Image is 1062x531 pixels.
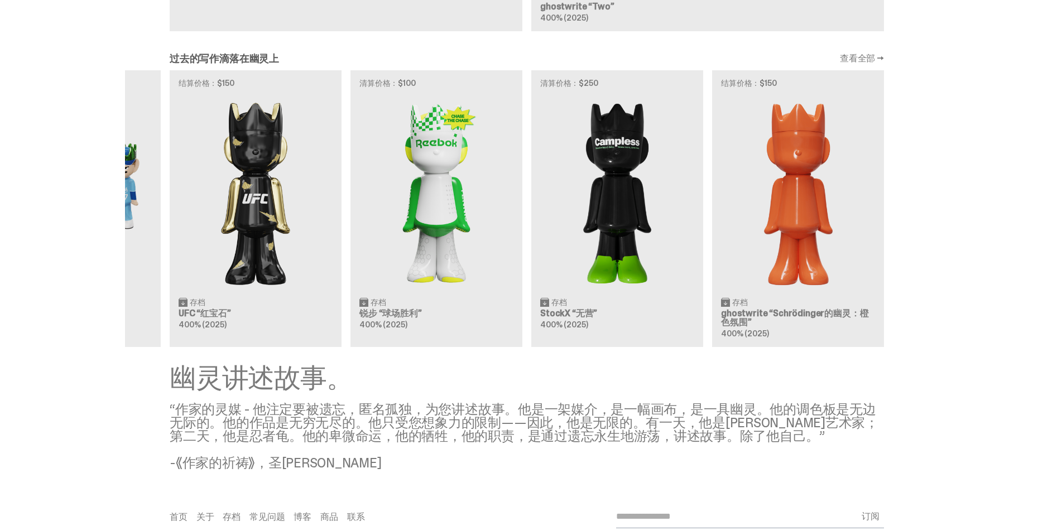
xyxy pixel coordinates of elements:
font: 商品 [320,511,338,523]
font: 结算价格：$150 [721,78,777,88]
font: 存档 [732,297,748,307]
font: 首页 [170,511,188,523]
font: 博客 [294,511,311,523]
font: 查看全部 → [840,52,884,64]
font: 400% (2025) [540,13,588,23]
font: 幽灵讲述故事。 [170,360,353,395]
a: 首页 [170,513,188,522]
font: 400% (2025) [179,320,226,330]
font: ghostwrite “Two” [540,1,614,12]
font: 清算价格：$250 [540,78,598,88]
img: 薛定谔的幽灵：橙色氛围 [721,96,875,288]
font: ghostwrite “Schrödinger的幽灵：橙色氛围” [721,307,869,328]
font: 清算价格：$100 [359,78,416,88]
font: 存档 [551,297,567,307]
a: 商品 [320,513,338,522]
a: 关于 [196,513,214,522]
font: 存档 [223,511,241,523]
font: 400% (2025) [540,320,588,330]
img: 无营地 [540,96,694,288]
font: 常见问题 [249,511,285,523]
a: 常见问题 [249,513,285,522]
font: 存档 [190,297,205,307]
a: 清算价格：$100 法庭胜利 存档 [350,70,522,347]
font: StockX “无营” [540,307,597,319]
a: 联系 [347,513,365,522]
font: 存档 [371,297,386,307]
font: 400% (2025) [359,320,407,330]
font: -《作家的祈祷》，圣[PERSON_NAME] [170,454,381,471]
a: 清算价格：$250 无营地 存档 [531,70,703,347]
font: 联系 [347,511,365,523]
font: 订阅 [862,510,880,522]
img: 红宝石 [179,96,333,288]
a: 结算价格：$150 红宝石 存档 [170,70,342,347]
font: 400% (2025) [721,329,768,339]
a: 结算价格：$150 薛定谔的幽灵：橙色氛围 存档 [712,70,884,347]
img: 法庭胜利 [359,96,513,288]
a: 查看全部 → [840,54,884,63]
font: 锐步 “球场胜利” [359,307,422,319]
font: “作家的灵媒 - 他注定要被遗忘，匿名孤独，为您讲述故事。他是一架媒介，是一幅画布，是一具幽灵。他的调色板是无边无际的。他的作品是无穷无尽的。他只受您想象力的限制——因此，他是无限的。有一天，他... [170,400,878,445]
font: 关于 [196,511,214,523]
font: 过去的写作滴落在幽灵上 [170,52,279,65]
button: 订阅 [857,505,884,528]
a: 博客 [294,513,311,522]
font: UFC “红宝石” [179,307,231,319]
a: 存档 [223,513,241,522]
font: 结算价格：$150 [179,78,234,88]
